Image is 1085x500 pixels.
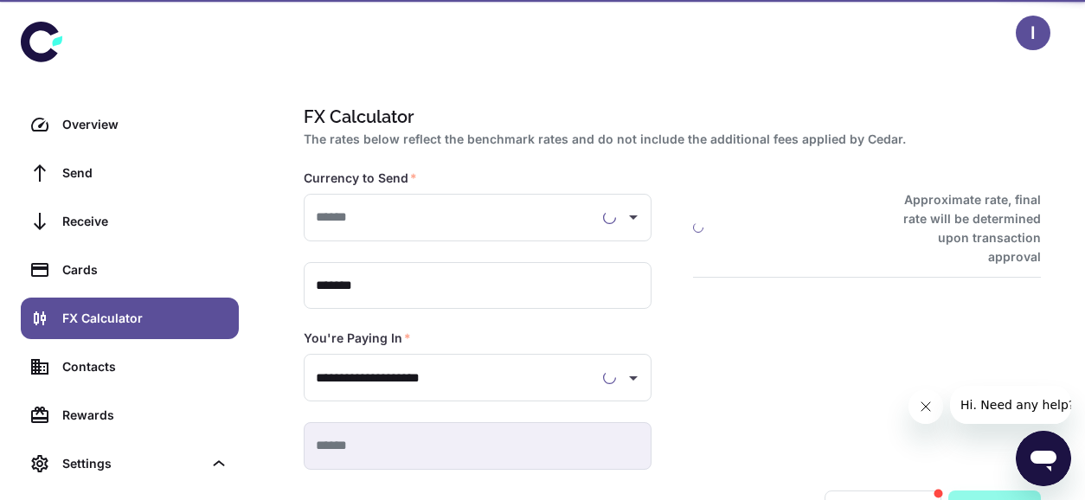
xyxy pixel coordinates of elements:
[21,443,239,484] div: Settings
[884,190,1041,266] h6: Approximate rate, final rate will be determined upon transaction approval
[908,389,943,424] iframe: Close message
[21,394,239,436] a: Rewards
[1016,16,1050,50] button: I
[62,406,228,425] div: Rewards
[21,201,239,242] a: Receive
[621,366,645,390] button: Open
[304,170,417,187] label: Currency to Send
[62,163,228,183] div: Send
[62,357,228,376] div: Contacts
[21,249,239,291] a: Cards
[304,330,411,347] label: You're Paying In
[21,298,239,339] a: FX Calculator
[304,104,1034,130] h1: FX Calculator
[21,152,239,194] a: Send
[62,260,228,279] div: Cards
[621,205,645,229] button: Open
[21,104,239,145] a: Overview
[950,386,1071,424] iframe: Message from company
[62,212,228,231] div: Receive
[62,115,228,134] div: Overview
[21,346,239,388] a: Contacts
[1016,431,1071,486] iframe: Button to launch messaging window
[62,454,202,473] div: Settings
[10,12,125,26] span: Hi. Need any help?
[62,309,228,328] div: FX Calculator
